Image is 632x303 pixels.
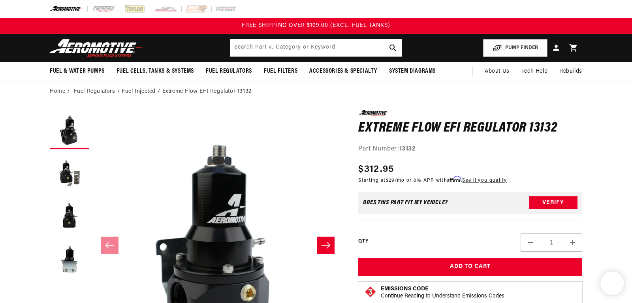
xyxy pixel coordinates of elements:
[358,122,582,135] h1: Extreme Flow EFI Regulator 13132
[447,176,461,182] span: Affirm
[485,68,510,74] span: About Us
[358,162,394,177] span: $312.95
[242,23,390,28] span: FREE SHIPPING OVER $109.00 (EXCL. FUEL TANKS)
[74,87,122,96] li: Fuel Regulators
[162,87,252,96] li: Extreme Flow EFI Regulator 13132
[101,237,118,254] button: Slide left
[529,196,577,209] button: Verify
[363,199,448,206] div: Does This part fit My vehicle?
[111,62,200,81] summary: Fuel Cells, Tanks & Systems
[553,62,588,81] summary: Rebuilds
[50,240,89,280] button: Load image 4 in gallery view
[358,238,368,245] label: QTY
[258,62,303,81] summary: Fuel Filters
[384,39,402,56] button: search button
[117,67,194,75] span: Fuel Cells, Tanks & Systems
[358,177,507,184] p: Starting at /mo or 0% APR with .
[399,146,416,152] strong: 13132
[47,39,146,57] img: Aeromotive
[50,197,89,236] button: Load image 3 in gallery view
[230,39,402,56] input: Search by Part Number, Category or Keyword
[386,178,395,183] span: $29
[381,286,429,292] strong: Emissions Code
[559,67,582,76] span: Rebuilds
[50,153,89,193] button: Load image 2 in gallery view
[44,62,111,81] summary: Fuel & Water Pumps
[364,286,377,298] img: Emissions code
[358,258,582,276] button: Add to Cart
[381,286,504,300] button: Emissions CodeContinue Reading to Understand Emissions Codes
[264,67,297,75] span: Fuel Filters
[515,62,553,81] summary: Tech Help
[206,67,252,75] span: Fuel Regulators
[200,62,258,81] summary: Fuel Regulators
[309,67,377,75] span: Accessories & Specialty
[317,237,335,254] button: Slide right
[303,62,383,81] summary: Accessories & Specialty
[462,178,507,183] a: See if you qualify - Learn more about Affirm Financing (opens in modal)
[50,87,65,96] a: Home
[381,293,504,300] p: Continue Reading to Understand Emissions Codes
[389,67,436,75] span: System Diagrams
[383,62,442,81] summary: System Diagrams
[479,62,515,81] a: About Us
[50,87,582,96] nav: breadcrumbs
[483,39,547,57] button: PUMP FINDER
[521,67,547,76] span: Tech Help
[122,87,162,96] li: Fuel Injected
[50,110,89,149] button: Load image 1 in gallery view
[358,144,582,154] div: Part Number:
[50,67,105,75] span: Fuel & Water Pumps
